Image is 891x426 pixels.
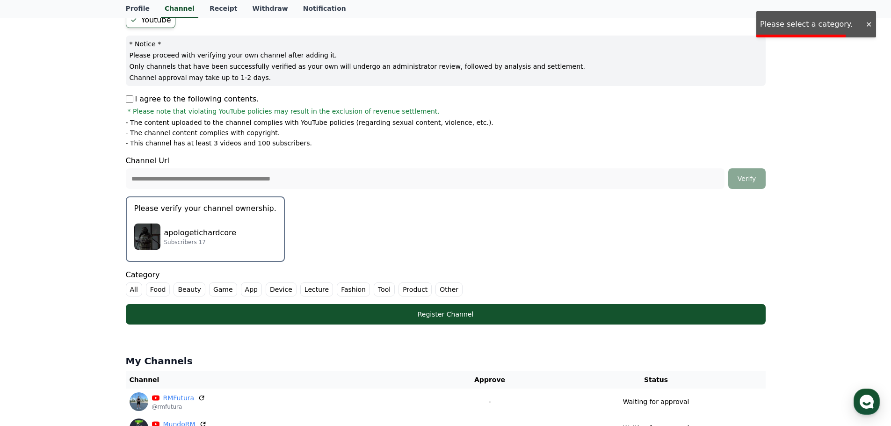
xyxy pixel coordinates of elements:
p: - The content uploaded to the channel complies with YouTube policies (regarding sexual content, v... [126,118,493,127]
img: RMFutura [130,392,148,411]
label: Game [209,282,237,296]
h4: My Channels [126,354,766,368]
label: Other [435,282,463,296]
p: Only channels that have been successfully verified as your own will undergo an administrator revi... [130,62,762,71]
p: - The channel content complies with copyright. [126,128,280,137]
button: Verify [728,168,766,189]
div: Verify [732,174,762,183]
p: Waiting for approval [623,397,689,407]
label: Lecture [300,282,333,296]
a: Settings [121,296,180,320]
button: Please verify your channel ownership. apologetichardcore apologetichardcore Subscribers 17 [126,196,285,262]
p: Subscribers 17 [164,238,237,246]
label: Tool [374,282,395,296]
label: All [126,282,142,296]
p: Please verify your channel ownership. [134,203,276,214]
span: Messages [78,311,105,318]
th: Approve [433,371,546,389]
label: Fashion [337,282,370,296]
label: App [241,282,262,296]
label: Product [398,282,432,296]
th: Status [547,371,766,389]
a: Home [3,296,62,320]
div: Channel Url [126,155,766,189]
span: * Please note that violating YouTube policies may result in the exclusion of revenue settlement. [128,107,440,116]
p: - This channel has at least 3 videos and 100 subscribers. [126,138,312,148]
th: Channel [126,371,433,389]
p: apologetichardcore [164,227,237,238]
p: - [436,397,543,407]
img: apologetichardcore [134,224,160,250]
p: @rmfutura [152,403,206,411]
a: RMFutura [163,393,195,403]
label: Beauty [174,282,205,296]
span: Settings [138,310,161,318]
p: Channel approval may take up to 1-2 days. [130,73,762,82]
a: Messages [62,296,121,320]
label: Device [266,282,297,296]
div: Category [126,269,766,296]
label: Food [146,282,170,296]
span: Home [24,310,40,318]
div: Register Channel [145,310,747,319]
label: Youtube [126,12,175,28]
p: Please proceed with verifying your own channel after adding it. [130,51,762,60]
p: * Notice * [130,39,762,49]
p: I agree to the following contents. [126,94,259,105]
button: Register Channel [126,304,766,325]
